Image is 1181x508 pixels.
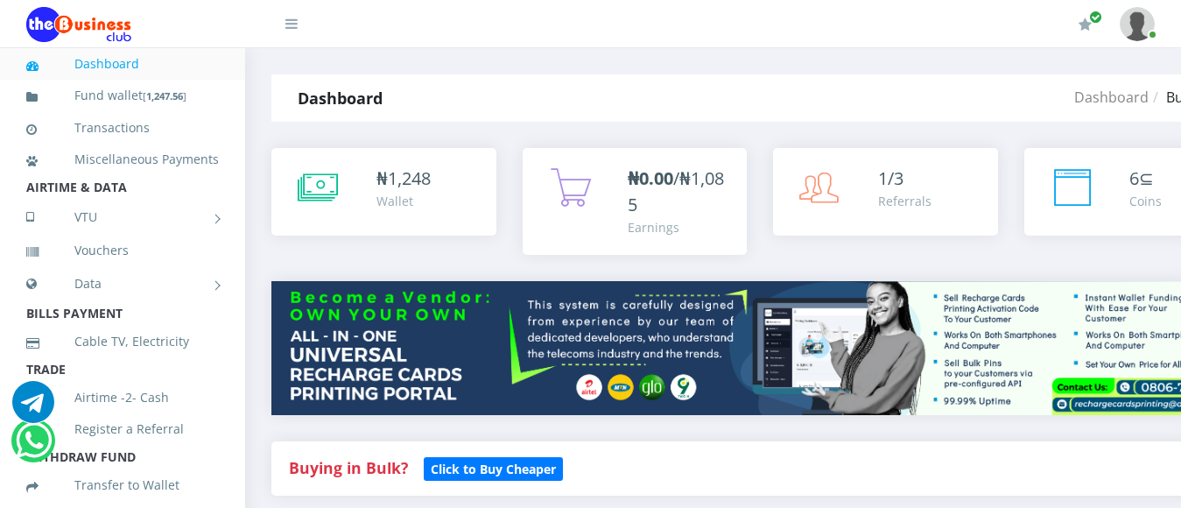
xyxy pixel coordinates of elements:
a: Transactions [26,108,219,148]
div: ₦ [376,166,431,192]
a: Chat for support [16,433,52,462]
span: 1,248 [388,166,431,190]
div: Earnings [628,218,730,236]
img: User [1120,7,1155,41]
div: Coins [1129,192,1162,210]
a: Airtime -2- Cash [26,377,219,418]
a: Dashboard [26,44,219,84]
span: Renew/Upgrade Subscription [1089,11,1102,24]
b: ₦0.00 [628,166,673,190]
a: Data [26,262,219,306]
a: Miscellaneous Payments [26,139,219,180]
span: 6 [1129,166,1139,190]
a: Chat for support [12,394,54,423]
span: /₦1,085 [628,166,724,216]
a: Dashboard [1074,88,1149,107]
a: Register a Referral [26,409,219,449]
strong: Buying in Bulk? [289,457,408,478]
a: ₦0.00/₦1,085 Earnings [523,148,748,255]
b: Click to Buy Cheaper [431,461,556,477]
span: 1/3 [878,166,903,190]
b: 1,247.56 [146,89,183,102]
div: Referrals [878,192,931,210]
a: Fund wallet[1,247.56] [26,75,219,116]
a: Transfer to Wallet [26,465,219,505]
a: 1/3 Referrals [773,148,998,236]
strong: Dashboard [298,88,383,109]
a: ₦1,248 Wallet [271,148,496,236]
div: Wallet [376,192,431,210]
small: [ ] [143,89,186,102]
a: Click to Buy Cheaper [424,457,563,478]
a: Vouchers [26,230,219,271]
div: ⊆ [1129,166,1162,192]
i: Renew/Upgrade Subscription [1079,18,1092,32]
a: Cable TV, Electricity [26,321,219,362]
a: VTU [26,195,219,239]
img: Logo [26,7,131,42]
